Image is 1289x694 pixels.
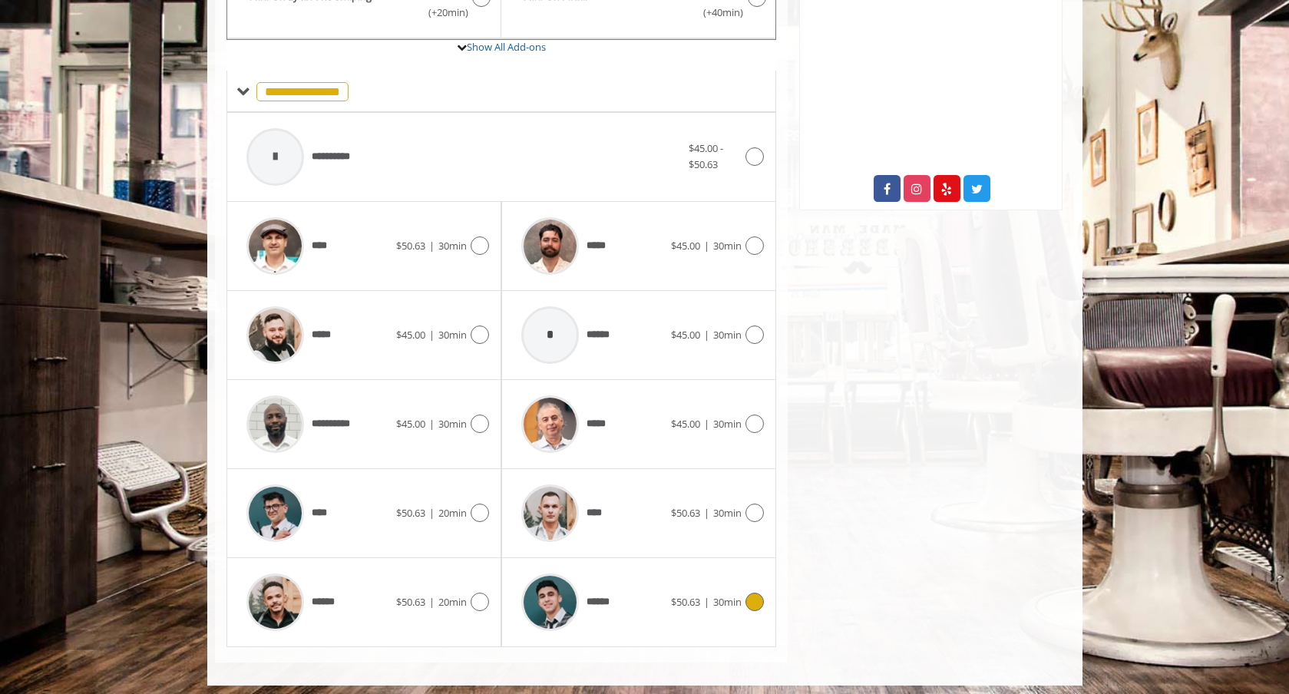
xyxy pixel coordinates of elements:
[704,506,709,520] span: |
[429,328,435,342] span: |
[671,417,700,431] span: $45.00
[438,239,467,253] span: 30min
[671,506,700,520] span: $50.63
[396,417,425,431] span: $45.00
[419,5,464,21] span: (+20min )
[429,417,435,431] span: |
[713,239,742,253] span: 30min
[704,239,709,253] span: |
[713,417,742,431] span: 30min
[713,595,742,609] span: 30min
[704,328,709,342] span: |
[704,417,709,431] span: |
[438,506,467,520] span: 20min
[694,5,739,21] span: (+40min )
[671,328,700,342] span: $45.00
[713,328,742,342] span: 30min
[689,141,723,171] span: $45.00 - $50.63
[396,328,425,342] span: $45.00
[396,506,425,520] span: $50.63
[713,506,742,520] span: 30min
[396,595,425,609] span: $50.63
[467,40,546,54] a: Show All Add-ons
[396,239,425,253] span: $50.63
[671,595,700,609] span: $50.63
[429,239,435,253] span: |
[704,595,709,609] span: |
[671,239,700,253] span: $45.00
[429,595,435,609] span: |
[438,417,467,431] span: 30min
[429,506,435,520] span: |
[438,595,467,609] span: 20min
[438,328,467,342] span: 30min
